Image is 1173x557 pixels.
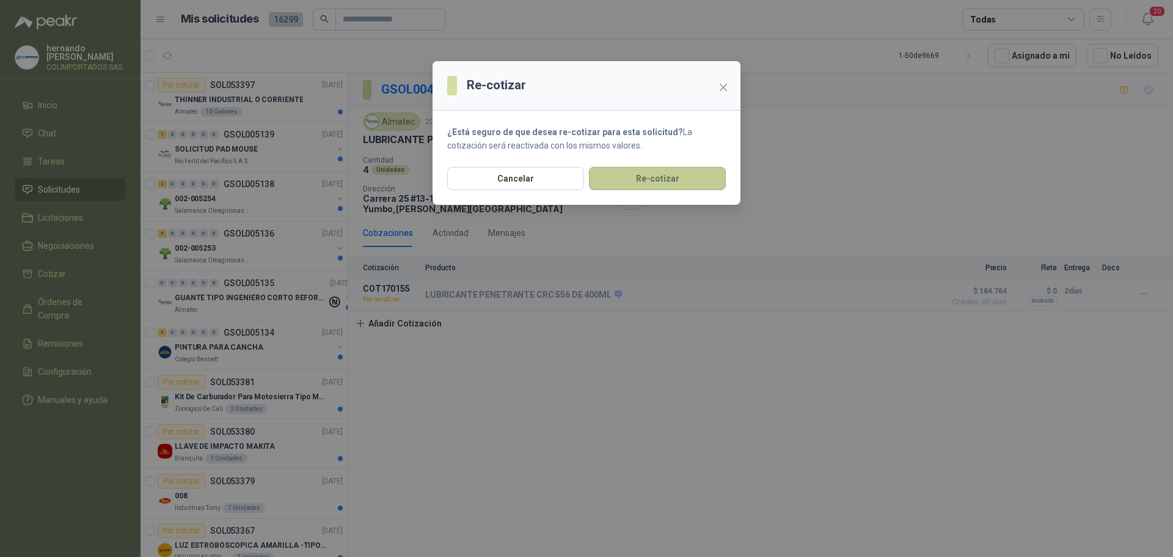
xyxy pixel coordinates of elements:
button: Cancelar [447,167,584,190]
button: Close [714,78,733,97]
h3: Re-cotizar [467,76,526,95]
p: La cotización será reactivada con los mismos valores. [447,125,726,152]
span: close [718,83,728,92]
strong: ¿Está seguro de que desea re-cotizar para esta solicitud? [447,127,683,137]
button: Re-cotizar [589,167,726,190]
